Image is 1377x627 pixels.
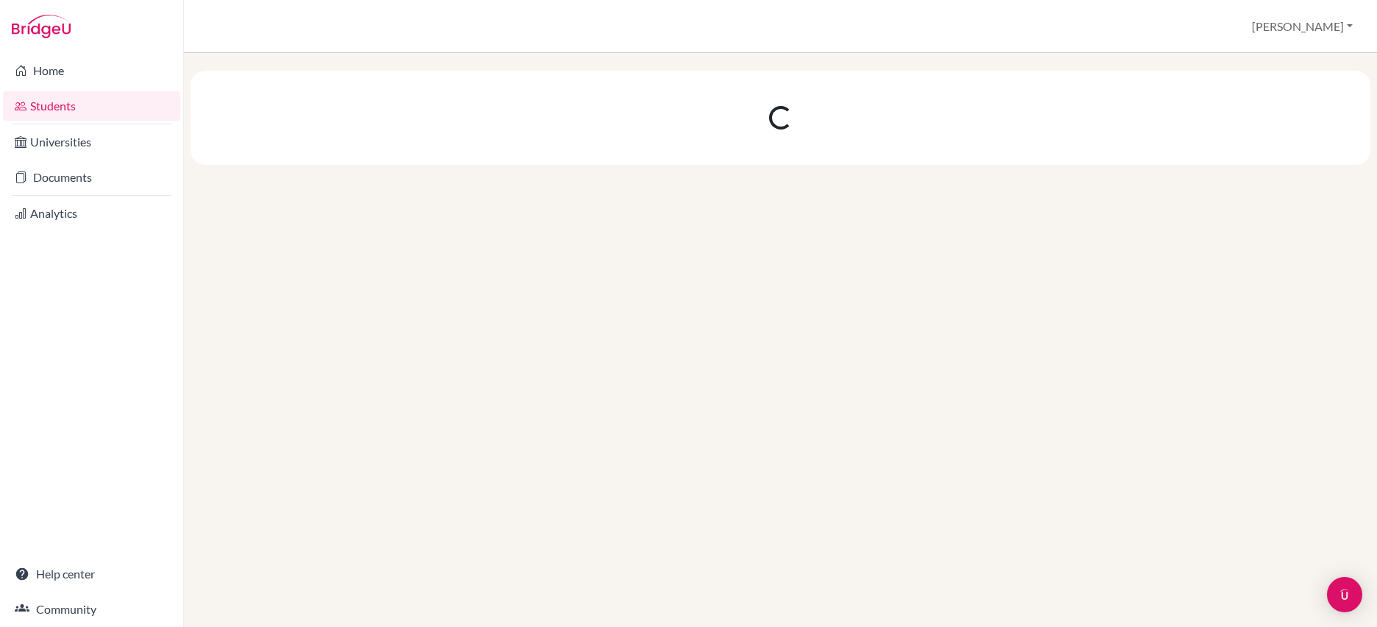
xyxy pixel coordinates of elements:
img: Bridge-U [12,15,71,38]
div: Open Intercom Messenger [1327,577,1362,612]
a: Community [3,595,180,624]
a: Analytics [3,199,180,228]
a: Students [3,91,180,121]
button: [PERSON_NAME] [1245,13,1359,40]
a: Help center [3,559,180,589]
a: Home [3,56,180,85]
a: Universities [3,127,180,157]
a: Documents [3,163,180,192]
